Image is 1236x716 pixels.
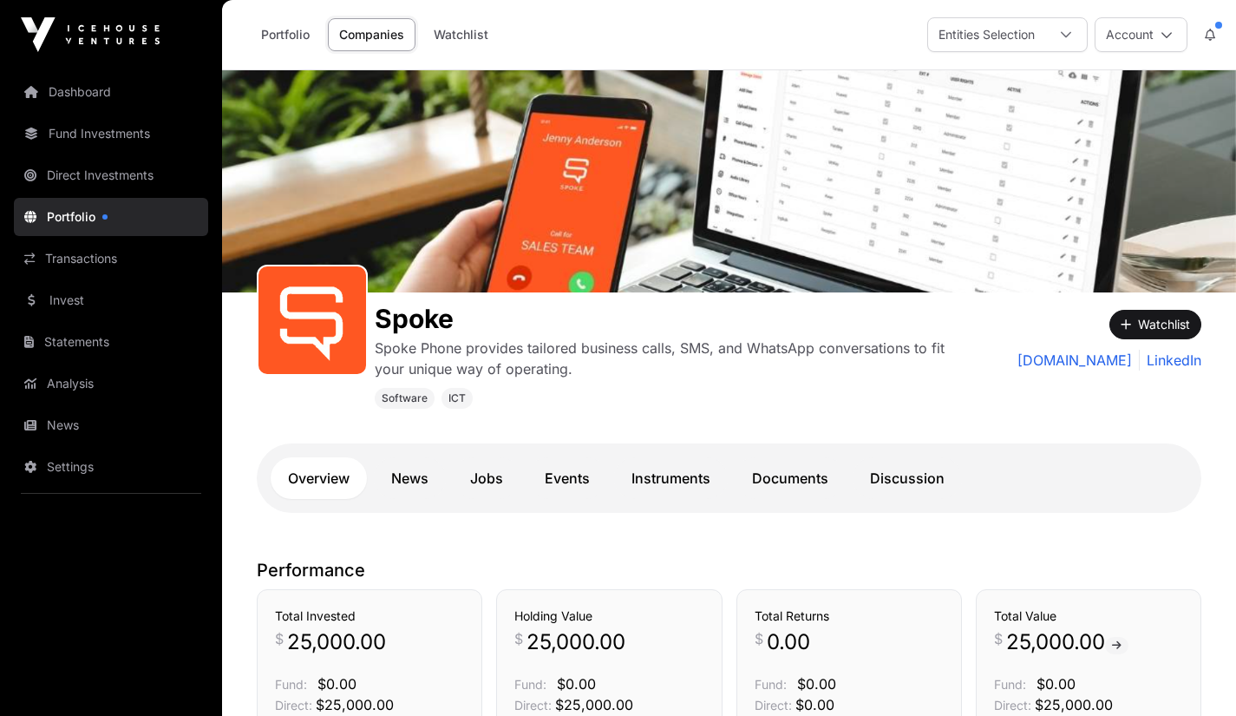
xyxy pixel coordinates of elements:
a: Fund Investments [14,115,208,153]
a: Discussion [853,457,962,499]
div: Entities Selection [928,18,1045,51]
img: output-onlinepngtools---2025-06-23T115821.311.png [265,273,359,367]
a: Transactions [14,240,208,278]
span: ICT [448,391,466,405]
span: $25,000.00 [1035,696,1113,713]
button: Account [1095,17,1187,52]
h3: Total Invested [275,608,464,625]
span: Fund: [994,677,1026,692]
a: Documents [735,457,846,499]
button: Watchlist [1109,310,1201,339]
span: Fund: [275,677,307,692]
img: Icehouse Ventures Logo [21,17,160,52]
h1: Spoke [375,303,965,334]
span: Direct: [514,698,552,713]
span: Direct: [275,698,312,713]
a: Jobs [453,457,520,499]
h3: Holding Value [514,608,703,625]
span: 0.00 [767,628,810,656]
h3: Total Value [994,608,1183,625]
span: $0.00 [795,696,834,713]
span: 25,000.00 [1006,628,1128,656]
p: Spoke Phone provides tailored business calls, SMS, and WhatsApp conversations to fit your unique ... [375,338,965,379]
a: Portfolio [250,18,321,51]
span: $0.00 [797,675,836,693]
a: Direct Investments [14,156,208,194]
a: Invest [14,281,208,319]
a: Watchlist [422,18,500,51]
img: Spoke [222,70,1236,292]
iframe: Chat Widget [1149,633,1236,716]
a: Settings [14,448,208,486]
span: Direct: [994,698,1031,713]
span: 25,000.00 [287,628,386,656]
span: Fund: [755,677,787,692]
a: News [374,457,446,499]
span: Software [382,391,428,405]
a: Statements [14,323,208,361]
a: Events [527,457,607,499]
a: [DOMAIN_NAME] [1017,350,1132,371]
a: Analysis [14,365,208,403]
span: $ [275,628,284,649]
span: $25,000.00 [316,696,394,713]
span: $0.00 [557,675,596,693]
span: $ [514,628,523,649]
span: $ [994,628,1003,649]
a: Companies [328,18,415,51]
span: $ [755,628,763,649]
span: $25,000.00 [555,696,633,713]
span: Direct: [755,698,792,713]
a: LinkedIn [1139,350,1201,371]
a: Overview [271,457,367,499]
a: Dashboard [14,73,208,111]
span: $0.00 [1037,675,1076,693]
a: Portfolio [14,198,208,236]
p: Performance [257,558,1201,582]
h3: Total Returns [755,608,944,625]
span: Fund: [514,677,546,692]
a: Instruments [614,457,728,499]
a: News [14,406,208,444]
nav: Tabs [271,457,1187,499]
span: 25,000.00 [526,628,625,656]
span: $0.00 [317,675,356,693]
